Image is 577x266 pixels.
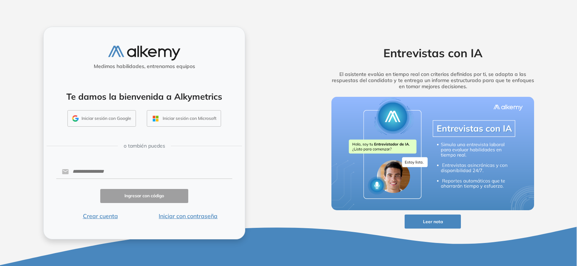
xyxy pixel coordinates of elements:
[47,63,242,69] h5: Medimos habilidades, entrenamos equipos
[72,115,79,122] img: GMAIL_ICON
[447,182,577,266] div: Widget de chat
[53,91,235,102] h4: Te damos la bienvenida a Alkymetrics
[151,114,160,123] img: OUTLOOK_ICON
[405,215,461,229] button: Leer nota
[56,212,144,220] button: Crear cuenta
[447,182,577,266] iframe: Chat Widget
[100,189,188,203] button: Ingresar con código
[144,212,232,220] button: Iniciar con contraseña
[320,71,545,89] h5: El asistente evalúa en tiempo real con criterios definidos por ti, se adapta a las respuestas del...
[320,46,545,60] h2: Entrevistas con IA
[147,110,221,127] button: Iniciar sesión con Microsoft
[108,46,180,60] img: logo-alkemy
[67,110,136,127] button: Iniciar sesión con Google
[124,142,165,150] span: o también puedes
[331,97,534,211] img: img-more-info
